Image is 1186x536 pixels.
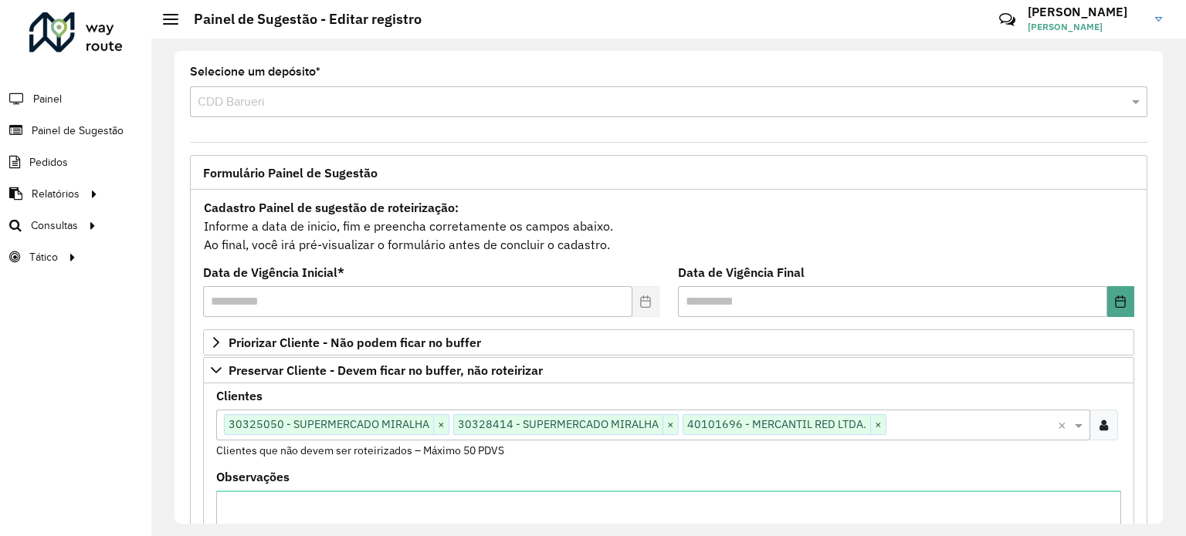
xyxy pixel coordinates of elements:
span: Clear all [1058,416,1071,434]
label: Data de Vigência Inicial [203,263,344,281]
span: Formulário Painel de Sugestão [203,167,378,179]
span: Pedidos [29,154,68,170]
label: Observações [216,467,290,486]
a: Contato Rápido [991,3,1024,36]
a: Priorizar Cliente - Não podem ficar no buffer [203,329,1134,356]
span: × [870,416,886,434]
h2: Painel de Sugestão - Editar registro [178,11,422,28]
small: Clientes que não devem ser roteirizados – Máximo 50 PDVS [216,443,504,457]
strong: Cadastro Painel de sugestão de roteirização: [204,200,459,215]
span: Painel de Sugestão [32,123,124,139]
span: Relatórios [32,186,80,202]
label: Data de Vigência Final [678,263,805,281]
button: Choose Date [1107,286,1134,317]
span: Consultas [31,217,78,234]
span: × [433,416,449,434]
span: 30328414 - SUPERMERCADO MIRALHA [454,415,662,433]
span: Preservar Cliente - Devem ficar no buffer, não roteirizar [229,364,543,376]
span: Priorizar Cliente - Não podem ficar no buffer [229,336,481,349]
span: [PERSON_NAME] [1028,20,1144,34]
span: Tático [29,249,58,265]
h3: [PERSON_NAME] [1028,5,1144,19]
span: Painel [33,91,62,107]
label: Clientes [216,386,263,405]
span: × [662,416,678,434]
label: Selecione um depósito [190,62,320,81]
a: Preservar Cliente - Devem ficar no buffer, não roteirizar [203,357,1134,383]
span: 40101696 - MERCANTIL RED LTDA. [683,415,870,433]
span: 30325050 - SUPERMERCADO MIRALHA [225,415,433,433]
div: Informe a data de inicio, fim e preencha corretamente os campos abaixo. Ao final, você irá pré-vi... [203,197,1134,255]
